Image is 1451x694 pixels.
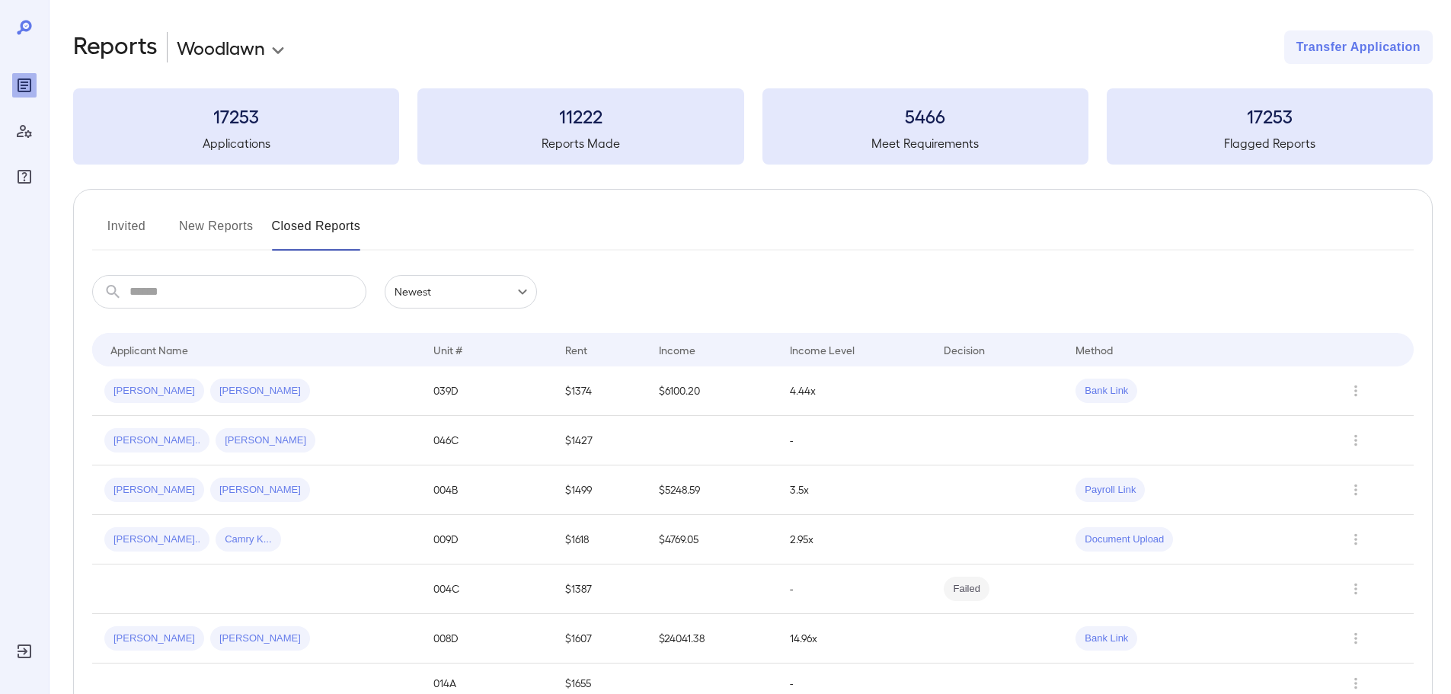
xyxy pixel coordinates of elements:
button: Row Actions [1344,428,1368,453]
h2: Reports [73,30,158,64]
div: Unit # [433,341,462,359]
td: $1618 [553,515,647,564]
h5: Reports Made [417,134,743,152]
h5: Meet Requirements [762,134,1088,152]
span: [PERSON_NAME].. [104,433,209,448]
button: Row Actions [1344,577,1368,601]
h3: 11222 [417,104,743,128]
h3: 17253 [73,104,399,128]
span: [PERSON_NAME] [210,483,310,497]
span: Bank Link [1075,632,1137,646]
button: Row Actions [1344,527,1368,552]
td: $1427 [553,416,647,465]
div: Income Level [790,341,855,359]
div: Manage Users [12,119,37,143]
span: Camry K... [216,532,280,547]
span: [PERSON_NAME] [210,384,310,398]
div: Decision [944,341,985,359]
td: 4.44x [778,366,932,416]
h3: 17253 [1107,104,1433,128]
td: $24041.38 [647,614,778,664]
h5: Applications [73,134,399,152]
td: $1607 [553,614,647,664]
td: 3.5x [778,465,932,515]
div: Method [1075,341,1113,359]
div: Log Out [12,639,37,664]
button: Row Actions [1344,478,1368,502]
span: [PERSON_NAME].. [104,532,209,547]
td: 009D [421,515,553,564]
td: 2.95x [778,515,932,564]
button: Transfer Application [1284,30,1433,64]
td: $1387 [553,564,647,614]
summary: 17253Applications11222Reports Made5466Meet Requirements17253Flagged Reports [73,88,1433,165]
button: Row Actions [1344,626,1368,651]
td: 004B [421,465,553,515]
td: $1499 [553,465,647,515]
div: Newest [385,275,537,309]
td: 046C [421,416,553,465]
td: $6100.20 [647,366,778,416]
span: Bank Link [1075,384,1137,398]
td: $5248.59 [647,465,778,515]
td: 008D [421,614,553,664]
td: $1374 [553,366,647,416]
h5: Flagged Reports [1107,134,1433,152]
div: Income [659,341,695,359]
td: 039D [421,366,553,416]
span: [PERSON_NAME] [104,384,204,398]
span: Payroll Link [1075,483,1145,497]
button: New Reports [179,214,254,251]
td: 14.96x [778,614,932,664]
h3: 5466 [762,104,1088,128]
p: Woodlawn [177,35,265,59]
td: 004C [421,564,553,614]
span: Failed [944,582,989,596]
span: [PERSON_NAME] [104,483,204,497]
td: $4769.05 [647,515,778,564]
div: Rent [565,341,590,359]
button: Row Actions [1344,379,1368,403]
button: Closed Reports [272,214,361,251]
div: Applicant Name [110,341,188,359]
span: [PERSON_NAME] [104,632,204,646]
td: - [778,416,932,465]
div: FAQ [12,165,37,189]
button: Invited [92,214,161,251]
td: - [778,564,932,614]
span: Document Upload [1075,532,1173,547]
span: [PERSON_NAME] [216,433,315,448]
span: [PERSON_NAME] [210,632,310,646]
div: Reports [12,73,37,98]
